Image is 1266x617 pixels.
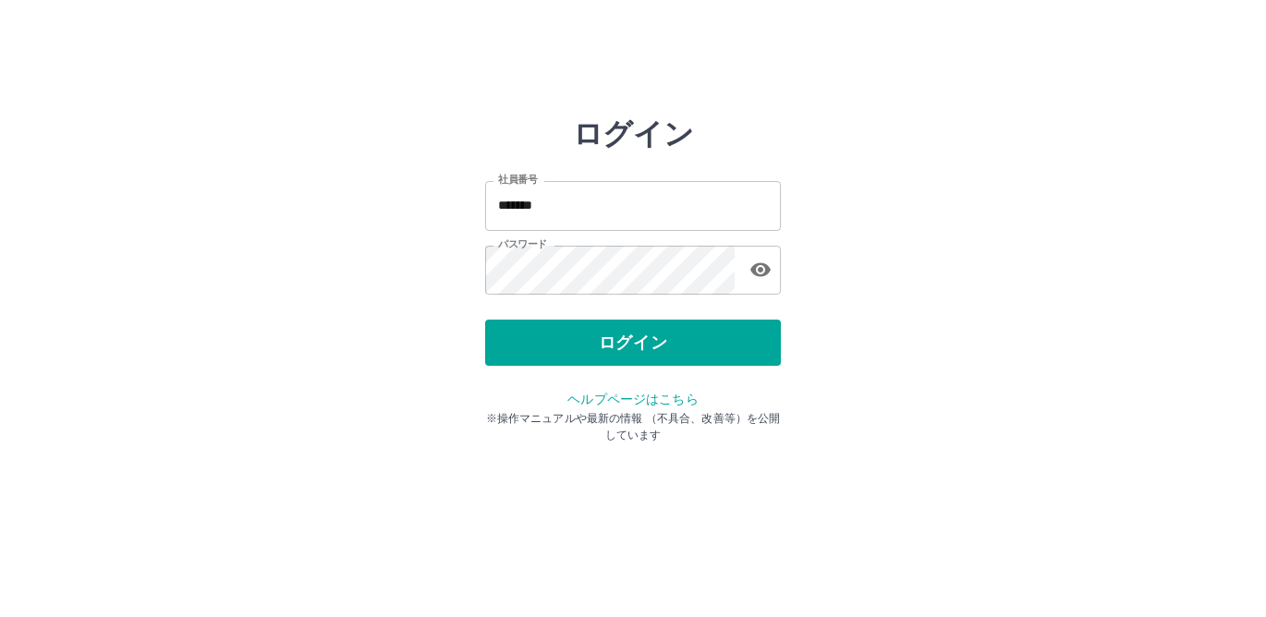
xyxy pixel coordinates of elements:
[498,173,537,187] label: 社員番号
[485,410,781,443] p: ※操作マニュアルや最新の情報 （不具合、改善等）を公開しています
[498,237,547,251] label: パスワード
[567,392,698,406] a: ヘルプページはこちら
[485,320,781,366] button: ログイン
[573,116,694,151] h2: ログイン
